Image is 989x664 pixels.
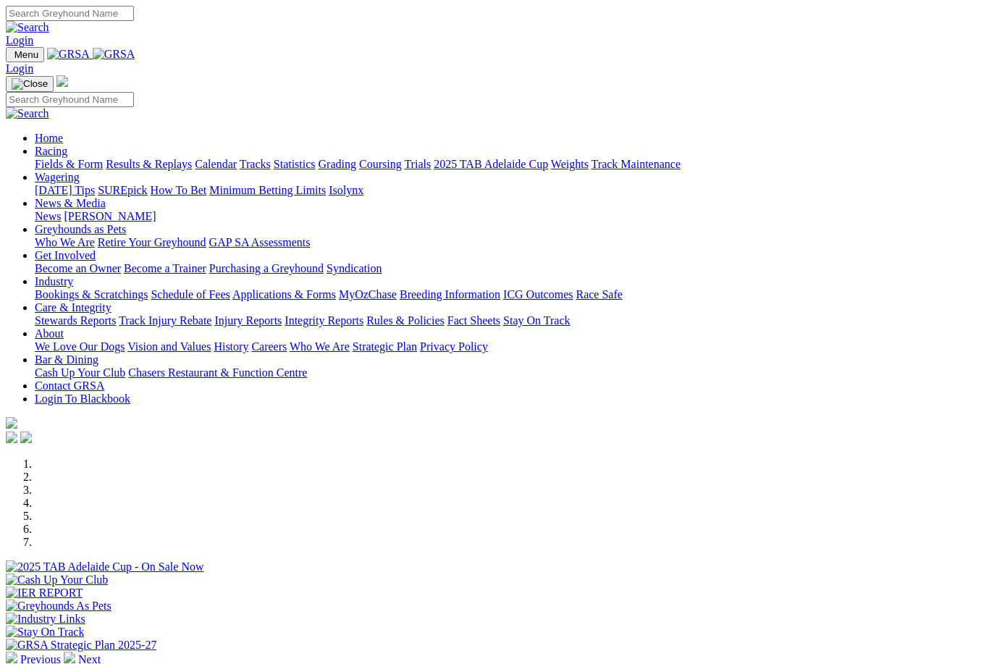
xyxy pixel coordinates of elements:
[35,327,64,340] a: About
[6,432,17,443] img: facebook.svg
[503,314,570,327] a: Stay On Track
[151,288,230,301] a: Schedule of Fees
[420,340,488,353] a: Privacy Policy
[35,210,983,223] div: News & Media
[35,301,111,314] a: Care & Integrity
[35,197,106,209] a: News & Media
[551,158,589,170] a: Weights
[151,184,207,196] a: How To Bet
[195,158,237,170] a: Calendar
[251,340,287,353] a: Careers
[35,236,983,249] div: Greyhounds as Pets
[106,158,192,170] a: Results & Replays
[6,560,204,573] img: 2025 TAB Adelaide Cup - On Sale Now
[319,158,356,170] a: Grading
[240,158,271,170] a: Tracks
[14,49,38,60] span: Menu
[64,652,75,663] img: chevron-right-pager-white.svg
[35,262,121,274] a: Become an Owner
[128,366,307,379] a: Chasers Restaurant & Function Centre
[35,288,983,301] div: Industry
[290,340,350,353] a: Who We Are
[6,613,85,626] img: Industry Links
[35,236,95,248] a: Who We Are
[35,340,125,353] a: We Love Our Dogs
[6,62,33,75] a: Login
[35,288,148,301] a: Bookings & Scratchings
[124,262,206,274] a: Become a Trainer
[6,76,54,92] button: Toggle navigation
[12,78,48,90] img: Close
[35,340,983,353] div: About
[366,314,445,327] a: Rules & Policies
[20,432,32,443] img: twitter.svg
[214,340,248,353] a: History
[56,75,68,87] img: logo-grsa-white.png
[98,236,206,248] a: Retire Your Greyhound
[35,314,983,327] div: Care & Integrity
[35,171,80,183] a: Wagering
[35,184,95,196] a: [DATE] Tips
[209,236,311,248] a: GAP SA Assessments
[6,639,156,652] img: GRSA Strategic Plan 2025-27
[327,262,382,274] a: Syndication
[285,314,363,327] a: Integrity Reports
[6,107,49,120] img: Search
[35,145,67,157] a: Racing
[6,47,44,62] button: Toggle navigation
[6,6,134,21] input: Search
[35,158,103,170] a: Fields & Form
[209,262,324,274] a: Purchasing a Greyhound
[98,184,147,196] a: SUREpick
[35,249,96,261] a: Get Involved
[6,21,49,34] img: Search
[592,158,681,170] a: Track Maintenance
[400,288,500,301] a: Breeding Information
[35,366,983,379] div: Bar & Dining
[35,132,63,144] a: Home
[93,48,135,61] img: GRSA
[576,288,622,301] a: Race Safe
[35,210,61,222] a: News
[64,210,156,222] a: [PERSON_NAME]
[214,314,282,327] a: Injury Reports
[35,158,983,171] div: Racing
[329,184,363,196] a: Isolynx
[6,600,111,613] img: Greyhounds As Pets
[434,158,548,170] a: 2025 TAB Adelaide Cup
[35,223,126,235] a: Greyhounds as Pets
[127,340,211,353] a: Vision and Values
[353,340,417,353] a: Strategic Plan
[35,184,983,197] div: Wagering
[35,275,73,287] a: Industry
[6,626,84,639] img: Stay On Track
[35,314,116,327] a: Stewards Reports
[119,314,211,327] a: Track Injury Rebate
[35,353,98,366] a: Bar & Dining
[339,288,397,301] a: MyOzChase
[503,288,573,301] a: ICG Outcomes
[6,587,83,600] img: IER REPORT
[274,158,316,170] a: Statistics
[47,48,90,61] img: GRSA
[6,417,17,429] img: logo-grsa-white.png
[209,184,326,196] a: Minimum Betting Limits
[35,262,983,275] div: Get Involved
[404,158,431,170] a: Trials
[6,92,134,107] input: Search
[35,379,104,392] a: Contact GRSA
[35,392,130,405] a: Login To Blackbook
[359,158,402,170] a: Coursing
[35,366,125,379] a: Cash Up Your Club
[447,314,500,327] a: Fact Sheets
[6,34,33,46] a: Login
[232,288,336,301] a: Applications & Forms
[6,573,108,587] img: Cash Up Your Club
[6,652,17,663] img: chevron-left-pager-white.svg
